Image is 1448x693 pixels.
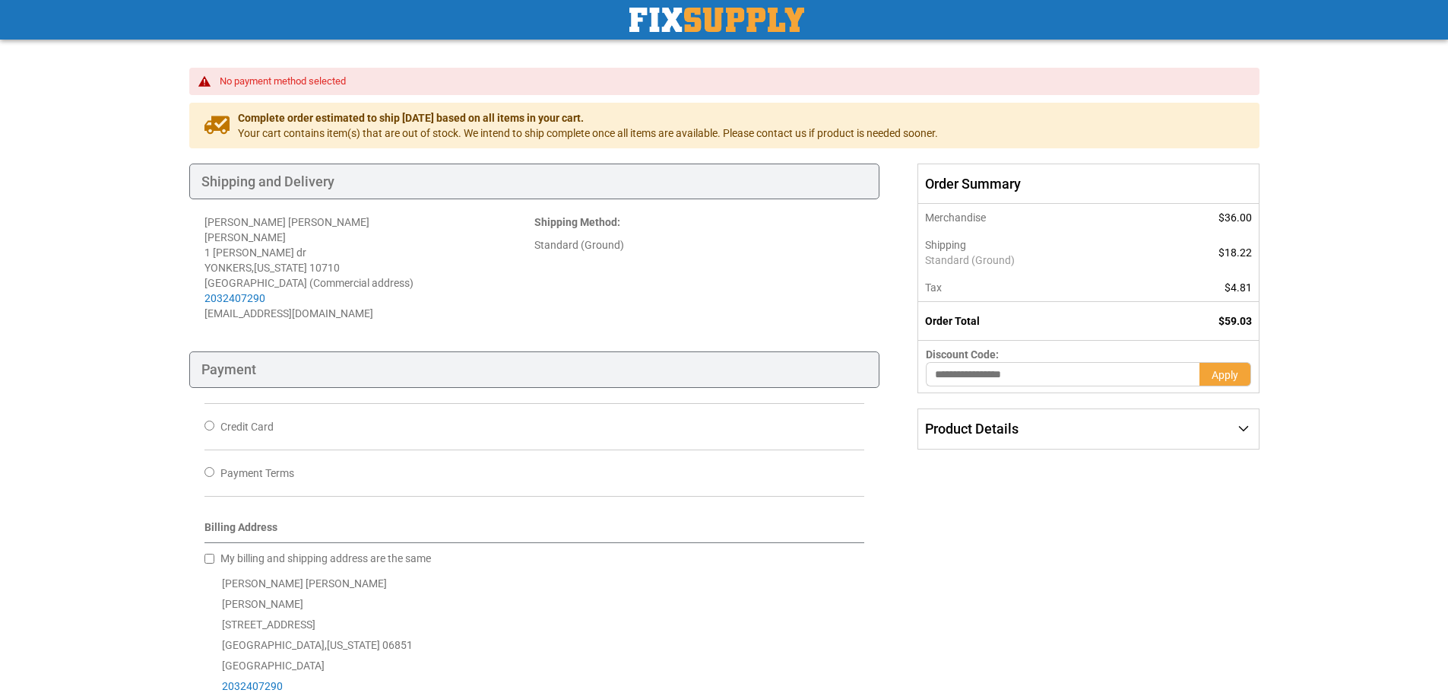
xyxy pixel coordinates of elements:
[629,8,804,32] img: Fix Industrial Supply
[204,520,865,543] div: Billing Address
[238,110,938,126] span: Complete order estimated to ship [DATE] based on all items in your cart.
[1212,369,1238,381] span: Apply
[925,239,966,251] span: Shipping
[534,216,620,228] strong: :
[189,164,880,200] div: Shipping and Delivery
[1218,315,1252,327] span: $59.03
[925,315,980,327] strong: Order Total
[917,164,1259,205] span: Order Summary
[220,467,294,479] span: Payment Terms
[925,421,1019,437] span: Product Details
[926,348,999,361] span: Discount Code:
[918,274,1152,302] th: Tax
[534,237,864,253] div: Standard (Ground)
[204,292,265,304] a: 2032407290
[220,421,274,433] span: Credit Card
[220,75,1244,87] div: No payment method selected
[189,351,880,388] div: Payment
[534,216,617,228] span: Shipping Method
[204,215,534,321] address: [PERSON_NAME] [PERSON_NAME] [PERSON_NAME] 1 [PERSON_NAME] dr YONKERS , 10710 [GEOGRAPHIC_DATA] (C...
[1199,362,1251,386] button: Apply
[204,307,373,319] span: [EMAIL_ADDRESS][DOMAIN_NAME]
[238,126,938,141] span: Your cart contains item(s) that are out of stock. We intend to ship complete once all items are a...
[220,552,431,564] span: My billing and shipping address are the same
[222,680,283,692] a: 2032407290
[1218,211,1252,224] span: $36.00
[327,639,380,651] span: [US_STATE]
[1225,281,1252,294] span: $4.81
[925,253,1143,268] span: Standard (Ground)
[1218,246,1252,259] span: $18.22
[918,204,1152,231] th: Merchandise
[629,8,804,32] a: store logo
[254,262,307,274] span: [US_STATE]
